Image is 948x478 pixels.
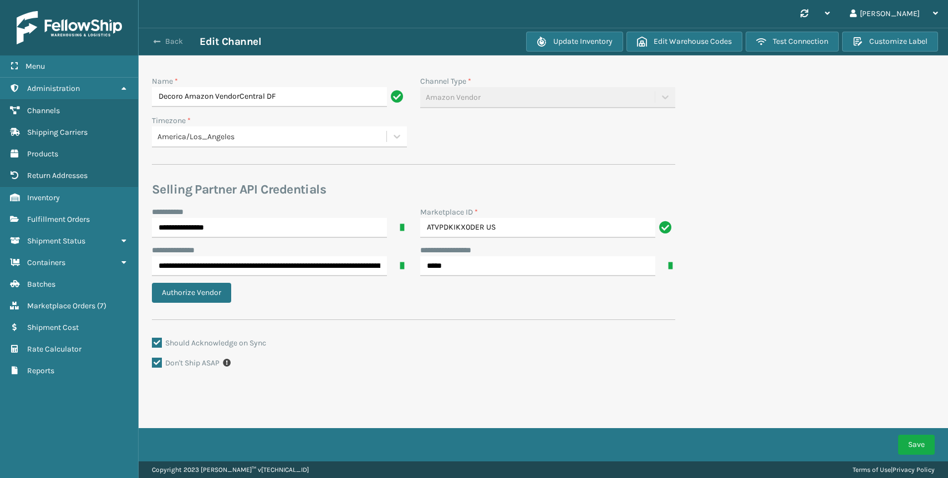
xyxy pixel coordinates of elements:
[27,323,79,332] span: Shipment Cost
[17,11,122,44] img: logo
[27,106,60,115] span: Channels
[152,338,266,348] label: Should Acknowledge on Sync
[27,193,60,202] span: Inventory
[746,32,839,52] button: Test Connection
[898,435,935,455] button: Save
[420,75,471,87] label: Channel Type
[853,461,935,478] div: |
[27,258,65,267] span: Containers
[27,236,85,246] span: Shipment Status
[526,32,623,52] button: Update Inventory
[152,75,178,87] label: Name
[27,301,95,311] span: Marketplace Orders
[97,301,106,311] span: ( 7 )
[420,206,478,218] label: Marketplace ID
[853,466,891,474] a: Terms of Use
[626,32,742,52] button: Edit Warehouse Codes
[152,115,191,126] label: Timezone
[27,84,80,93] span: Administration
[27,366,54,375] span: Reports
[152,358,220,368] label: Don't Ship ASAP
[152,461,309,478] p: Copyright 2023 [PERSON_NAME]™ v [TECHNICAL_ID]
[27,344,81,354] span: Rate Calculator
[27,171,88,180] span: Return Addresses
[149,37,200,47] button: Back
[152,181,675,198] h3: Selling Partner API Credentials
[842,32,938,52] button: Customize Label
[200,35,261,48] h3: Edit Channel
[893,466,935,474] a: Privacy Policy
[152,288,238,297] a: Authorize Vendor
[26,62,45,71] span: Menu
[27,149,58,159] span: Products
[157,131,388,143] div: America/Los_Angeles
[152,283,231,303] button: Authorize Vendor
[27,279,55,289] span: Batches
[27,128,88,137] span: Shipping Carriers
[27,215,90,224] span: Fulfillment Orders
